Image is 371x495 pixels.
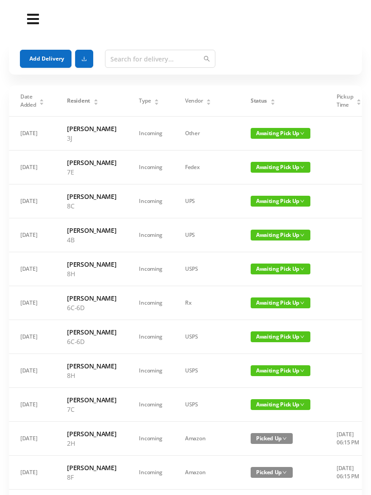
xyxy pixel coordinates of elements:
[9,218,56,252] td: [DATE]
[282,470,287,475] i: icon: down
[67,361,116,371] h6: [PERSON_NAME]
[67,371,116,380] p: 8H
[67,438,116,448] p: 2H
[251,433,293,444] span: Picked Up
[357,101,361,104] i: icon: caret-down
[20,93,36,109] span: Date Added
[128,218,174,252] td: Incoming
[93,98,98,100] i: icon: caret-up
[139,97,151,105] span: Type
[206,101,211,104] i: icon: caret-down
[174,286,239,320] td: Rx
[174,184,239,218] td: UPS
[154,98,159,103] div: Sort
[174,117,239,151] td: Other
[67,167,116,177] p: 7E
[67,395,116,405] h6: [PERSON_NAME]
[300,335,304,339] i: icon: down
[67,293,116,303] h6: [PERSON_NAME]
[251,196,310,207] span: Awaiting Pick Up
[67,226,116,235] h6: [PERSON_NAME]
[300,199,304,203] i: icon: down
[67,158,116,167] h6: [PERSON_NAME]
[174,320,239,354] td: USPS
[337,93,353,109] span: Pickup Time
[251,297,310,308] span: Awaiting Pick Up
[128,354,174,388] td: Incoming
[251,365,310,376] span: Awaiting Pick Up
[357,98,361,100] i: icon: caret-up
[356,98,361,103] div: Sort
[174,218,239,252] td: UPS
[251,97,267,105] span: Status
[185,97,203,105] span: Vendor
[300,165,304,170] i: icon: down
[75,50,93,68] button: icon: download
[39,98,44,103] div: Sort
[9,456,56,490] td: [DATE]
[67,337,116,346] p: 6C-6D
[174,252,239,286] td: USPS
[128,320,174,354] td: Incoming
[300,131,304,136] i: icon: down
[67,463,116,472] h6: [PERSON_NAME]
[270,98,275,100] i: icon: caret-up
[67,201,116,211] p: 8C
[128,388,174,422] td: Incoming
[67,429,116,438] h6: [PERSON_NAME]
[67,259,116,269] h6: [PERSON_NAME]
[9,184,56,218] td: [DATE]
[270,98,276,103] div: Sort
[128,151,174,184] td: Incoming
[300,267,304,271] i: icon: down
[154,101,159,104] i: icon: caret-down
[251,162,310,173] span: Awaiting Pick Up
[174,388,239,422] td: USPS
[174,151,239,184] td: Fedex
[39,101,44,104] i: icon: caret-down
[67,192,116,201] h6: [PERSON_NAME]
[9,320,56,354] td: [DATE]
[67,327,116,337] h6: [PERSON_NAME]
[9,388,56,422] td: [DATE]
[128,184,174,218] td: Incoming
[174,354,239,388] td: USPS
[174,456,239,490] td: Amazon
[251,467,293,478] span: Picked Up
[300,301,304,305] i: icon: down
[251,230,310,240] span: Awaiting Pick Up
[67,472,116,482] p: 8F
[9,286,56,320] td: [DATE]
[39,98,44,100] i: icon: caret-up
[206,98,211,100] i: icon: caret-up
[300,402,304,407] i: icon: down
[9,117,56,151] td: [DATE]
[67,269,116,278] p: 8H
[251,399,310,410] span: Awaiting Pick Up
[204,56,210,62] i: icon: search
[300,368,304,373] i: icon: down
[206,98,211,103] div: Sort
[67,235,116,245] p: 4B
[270,101,275,104] i: icon: caret-down
[67,303,116,312] p: 6C-6D
[9,354,56,388] td: [DATE]
[9,252,56,286] td: [DATE]
[93,98,99,103] div: Sort
[67,124,116,133] h6: [PERSON_NAME]
[154,98,159,100] i: icon: caret-up
[128,286,174,320] td: Incoming
[251,331,310,342] span: Awaiting Pick Up
[9,422,56,456] td: [DATE]
[282,436,287,441] i: icon: down
[20,50,71,68] button: Add Delivery
[67,97,90,105] span: Resident
[128,422,174,456] td: Incoming
[128,117,174,151] td: Incoming
[128,252,174,286] td: Incoming
[93,101,98,104] i: icon: caret-down
[300,233,304,237] i: icon: down
[105,50,215,68] input: Search for delivery...
[67,405,116,414] p: 7C
[9,151,56,184] td: [DATE]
